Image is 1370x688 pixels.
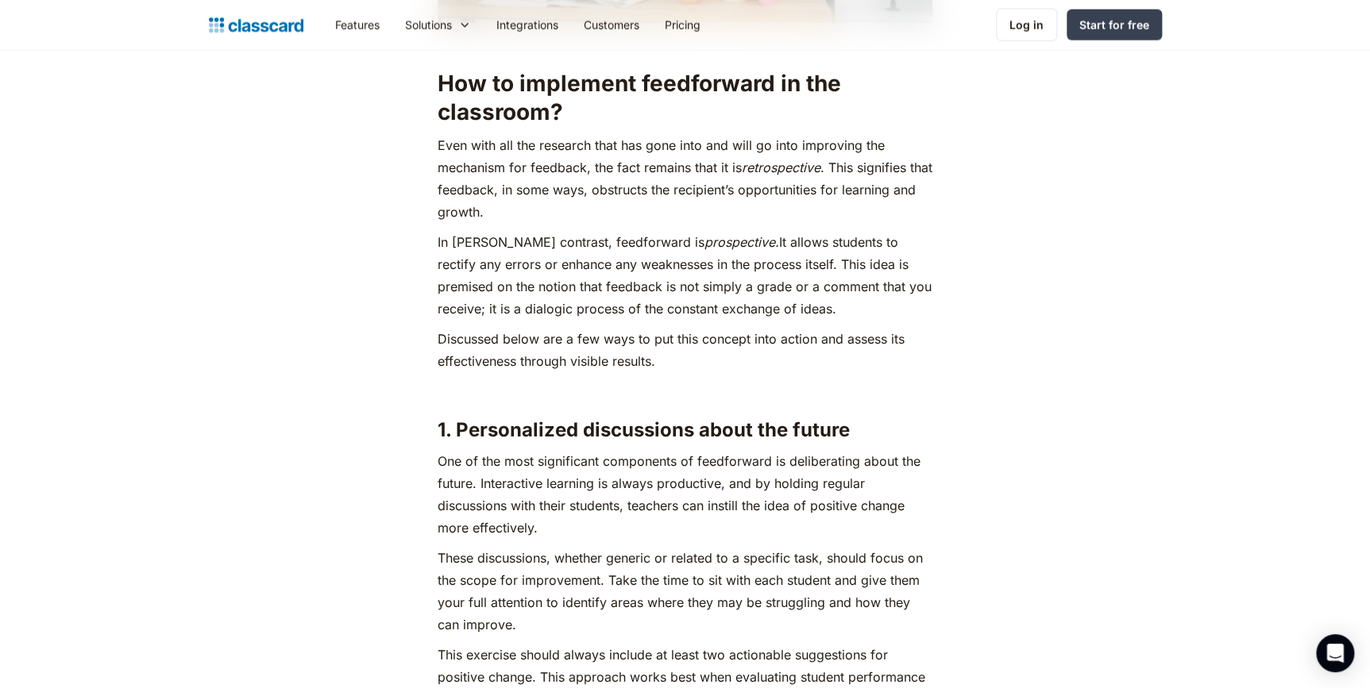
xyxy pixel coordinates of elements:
em: retrospective [742,160,820,175]
div: Solutions [392,7,484,43]
a: Customers [571,7,652,43]
p: Discussed below are a few ways to put this concept into action and assess its effectiveness throu... [438,328,932,372]
p: These discussions, whether generic or related to a specific task, should focus on the scope for i... [438,547,932,636]
div: Solutions [405,17,452,33]
strong: 1. Personalized discussions about the future [438,418,850,441]
a: home [209,14,303,37]
p: In [PERSON_NAME] contrast, feedforward is It allows students to rectify any errors or enhance any... [438,231,932,320]
div: Start for free [1079,17,1149,33]
a: Integrations [484,7,571,43]
a: Log in [996,9,1057,41]
div: Open Intercom Messenger [1316,634,1354,672]
a: Features [322,7,392,43]
a: Pricing [652,7,713,43]
a: Start for free [1067,10,1162,40]
em: prospective. [704,234,779,250]
p: ‍ [438,380,932,402]
p: Even with all the research that has gone into and will go into improving the mechanism for feedba... [438,134,932,223]
div: Log in [1009,17,1044,33]
p: One of the most significant components of feedforward is deliberating about the future. Interacti... [438,450,932,539]
strong: How to implement feedforward in the classroom? [438,70,841,125]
